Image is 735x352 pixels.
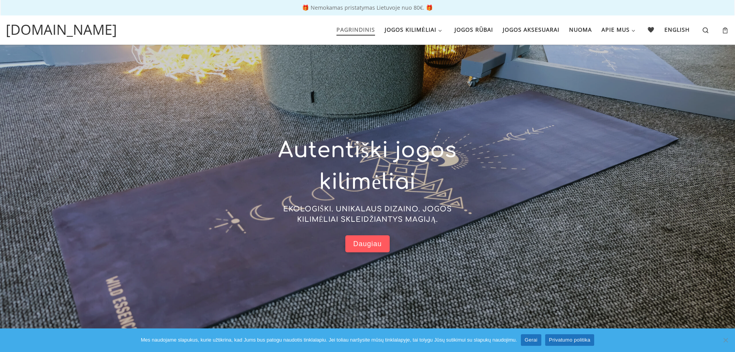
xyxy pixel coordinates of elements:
span: Apie mus [602,22,630,36]
span: Pagrindinis [336,22,375,36]
span: Autentiški jogos kilimėliai [278,139,456,194]
span: Jogos rūbai [455,22,493,36]
span: Jogos aksesuarai [503,22,559,36]
a: Jogos rūbai [452,22,495,38]
a: Privatumo politika [545,334,594,346]
span: Ne [721,336,729,344]
a: Daugiau [345,235,389,253]
span: Daugiau [353,240,382,248]
span: 🖤 [647,22,655,36]
a: Jogos aksesuarai [500,22,562,38]
span: Mes naudojame slapukus, kurie užtikrina, kad Jums bus patogu naudotis tinklalapiu. Jei toliau nar... [141,336,517,344]
a: Jogos kilimėliai [382,22,447,38]
p: 🎁 Nemokamas pristatymas Lietuvoje nuo 80€. 🎁 [8,5,727,10]
a: 🖤 [645,22,657,38]
a: Gerai [521,334,541,346]
a: Pagrindinis [334,22,377,38]
span: English [664,22,690,36]
span: Nuoma [569,22,592,36]
span: EKOLOGIŠKI. UNIKALAUS DIZAINO. JOGOS KILIMĖLIAI SKLEIDŽIANTYS MAGIJĄ. [283,205,452,223]
a: [DOMAIN_NAME] [6,19,117,40]
span: Jogos kilimėliai [385,22,437,36]
a: Nuoma [566,22,594,38]
a: English [662,22,693,38]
